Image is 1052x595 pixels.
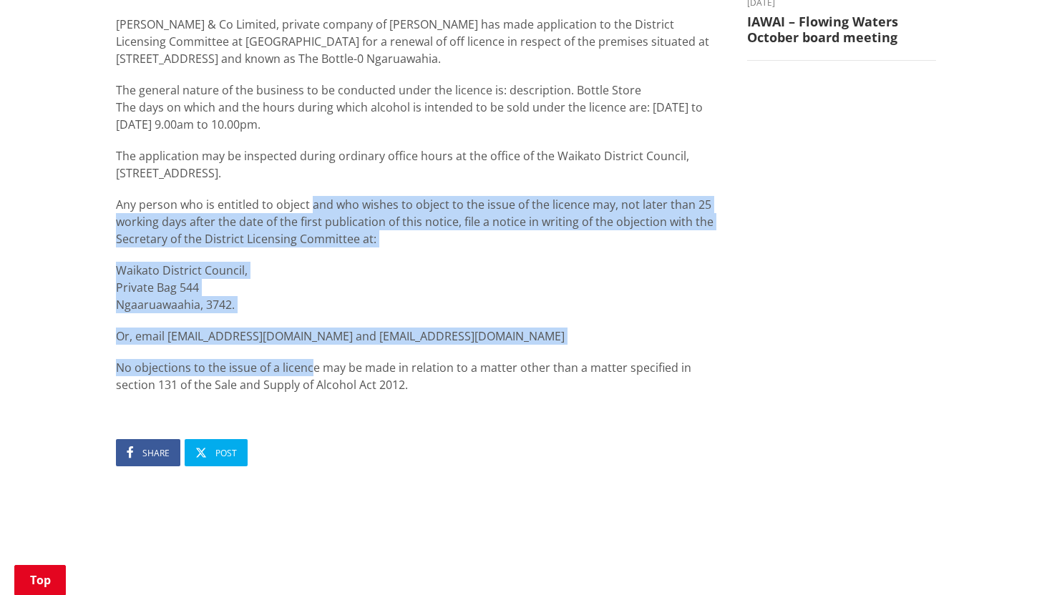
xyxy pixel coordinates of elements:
[116,439,180,466] a: Share
[116,196,726,247] p: Any person who is entitled to object and who wishes to object to the issue of the licence may, no...
[116,359,726,393] div: No objections to the issue of a licence may be made in relation to a matter other than a matter s...
[14,565,66,595] a: Top
[142,447,170,459] span: Share
[116,82,726,99] div: The general nature of the business to be conducted under the licence is: description. Bottle Store
[116,147,726,182] p: The application may be inspected during ordinary office hours at the office of the Waikato Distri...
[986,535,1038,586] iframe: Messenger Launcher
[116,262,726,313] p: Waikato District Council, Private Bag 544 Ngaaruawaahia, 3742.
[116,328,726,345] p: Or, email [EMAIL_ADDRESS][DOMAIN_NAME] and [EMAIL_ADDRESS][DOMAIN_NAME]
[185,439,248,466] a: Post
[747,14,936,45] h3: IAWAI – Flowing Waters October board meeting
[215,447,237,459] span: Post
[116,16,726,67] p: [PERSON_NAME] & Co Limited, private company of [PERSON_NAME] has made application to the District...
[116,99,726,133] p: The days on which and the hours during which alcohol is intended to be sold under the licence are...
